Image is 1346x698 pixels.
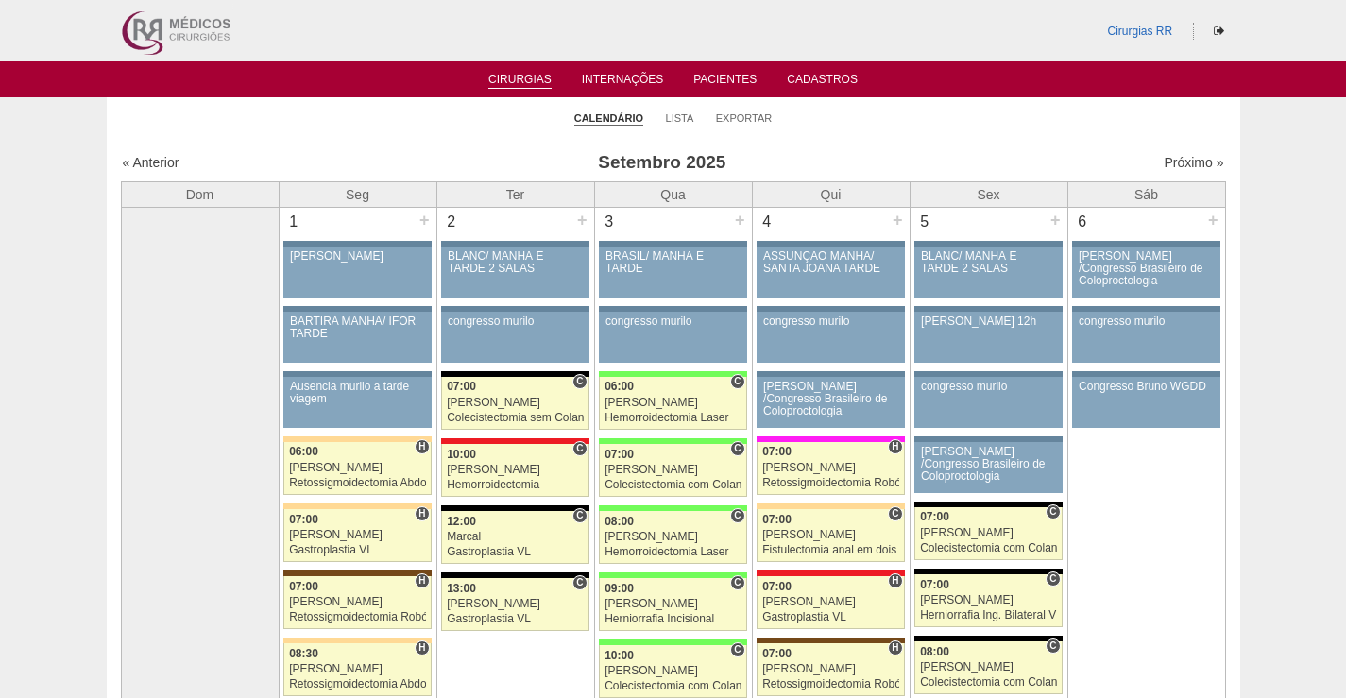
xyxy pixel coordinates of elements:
a: congresso murilo [757,312,904,363]
a: Internações [582,73,664,92]
div: Key: Aviso [599,306,746,312]
div: BLANC/ MANHÃ E TARDE 2 SALAS [448,250,583,275]
div: + [574,208,590,232]
a: H 07:00 [PERSON_NAME] Gastroplastia VL [283,509,431,562]
div: Key: Brasil [599,438,746,444]
span: 10:00 [605,649,634,662]
div: [PERSON_NAME] [289,462,426,474]
div: [PERSON_NAME] [605,397,741,409]
div: [PERSON_NAME] [605,598,741,610]
a: BLANC/ MANHÃ E TARDE 2 SALAS [914,247,1062,298]
a: H 07:00 [PERSON_NAME] Retossigmoidectomia Robótica [757,643,904,696]
span: Consultório [888,506,902,521]
a: Cirurgias [488,73,552,89]
div: Key: Aviso [1072,241,1219,247]
div: [PERSON_NAME] /Congresso Brasileiro de Coloproctologia [763,381,898,418]
a: C 07:00 [PERSON_NAME] Colecistectomia com Colangiografia VL [599,444,746,497]
div: Key: Aviso [1072,371,1219,377]
div: Fistulectomia anal em dois tempos [762,544,899,556]
div: BARTIRA MANHÃ/ IFOR TARDE [290,315,425,340]
a: C 10:00 [PERSON_NAME] Hemorroidectomia [441,444,588,497]
a: Pacientes [693,73,757,92]
span: 06:00 [289,445,318,458]
div: [PERSON_NAME] [762,663,899,675]
div: Colecistectomia com Colangiografia VL [920,542,1057,554]
span: 10:00 [447,448,476,461]
span: Consultório [730,642,744,657]
div: Key: Aviso [1072,306,1219,312]
span: 07:00 [289,513,318,526]
a: H 06:00 [PERSON_NAME] Retossigmoidectomia Abdominal VL [283,442,431,495]
span: Hospital [888,640,902,655]
div: congresso murilo [448,315,583,328]
a: congresso murilo [914,377,1062,428]
div: Retossigmoidectomia Robótica [289,611,426,623]
a: [PERSON_NAME] 12h [914,312,1062,363]
th: Qui [752,181,910,207]
div: + [1205,208,1221,232]
div: Key: Blanc [441,371,588,377]
div: BRASIL/ MANHÃ E TARDE [605,250,741,275]
span: Consultório [730,575,744,590]
a: C 07:00 [PERSON_NAME] Herniorrafia Ing. Bilateral VL [914,574,1062,627]
div: [PERSON_NAME] [605,665,741,677]
span: 07:00 [762,580,792,593]
div: Key: Blanc [441,505,588,511]
div: Retossigmoidectomia Robótica [762,678,899,690]
span: 13:00 [447,582,476,595]
div: congresso murilo [763,315,898,328]
div: Colecistectomia sem Colangiografia VL [447,412,584,424]
span: 07:00 [289,580,318,593]
div: [PERSON_NAME] [920,661,1057,673]
div: Key: Pro Matre [757,436,904,442]
a: Próximo » [1164,155,1223,170]
div: Gastroplastia VL [447,546,584,558]
a: H 07:00 [PERSON_NAME] Retossigmoidectomia Robótica [757,442,904,495]
div: [PERSON_NAME] [762,529,899,541]
div: congresso murilo [921,381,1056,393]
th: Dom [121,181,279,207]
div: Key: Blanc [914,636,1062,641]
span: Consultório [1046,504,1060,519]
div: Key: Brasil [599,639,746,645]
a: congresso murilo [1072,312,1219,363]
span: Consultório [1046,571,1060,587]
div: Congresso Bruno WGDD [1079,381,1214,393]
th: Qua [594,181,752,207]
a: [PERSON_NAME] /Congresso Brasileiro de Coloproctologia [757,377,904,428]
a: [PERSON_NAME] /Congresso Brasileiro de Coloproctologia [1072,247,1219,298]
div: Key: Brasil [599,505,746,511]
div: Key: Bartira [283,436,431,442]
a: Ausencia murilo a tarde viagem [283,377,431,428]
div: Key: Aviso [757,306,904,312]
div: Key: Santa Joana [757,638,904,643]
div: Key: Bartira [283,638,431,643]
a: Congresso Bruno WGDD [1072,377,1219,428]
div: Key: Aviso [914,436,1062,442]
span: 07:00 [762,445,792,458]
div: [PERSON_NAME] [920,594,1057,606]
div: 2 [437,208,467,236]
div: Key: Bartira [757,503,904,509]
span: 09:00 [605,582,634,595]
div: + [417,208,433,232]
div: [PERSON_NAME] [447,464,584,476]
div: congresso murilo [605,315,741,328]
h3: Setembro 2025 [386,149,937,177]
a: C 13:00 [PERSON_NAME] Gastroplastia VL [441,578,588,631]
span: Consultório [1046,638,1060,654]
div: [PERSON_NAME] [447,598,584,610]
div: 1 [280,208,309,236]
a: Lista [666,111,694,125]
a: BARTIRA MANHÃ/ IFOR TARDE [283,312,431,363]
span: 07:00 [920,510,949,523]
th: Ter [436,181,594,207]
span: Consultório [572,374,587,389]
a: C 07:00 [PERSON_NAME] Fistulectomia anal em dois tempos [757,509,904,562]
div: Key: Aviso [914,241,1062,247]
a: BLANC/ MANHÃ E TARDE 2 SALAS [441,247,588,298]
span: Hospital [888,573,902,588]
div: congresso murilo [1079,315,1214,328]
div: Key: Assunção [757,570,904,576]
div: [PERSON_NAME] [289,663,426,675]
